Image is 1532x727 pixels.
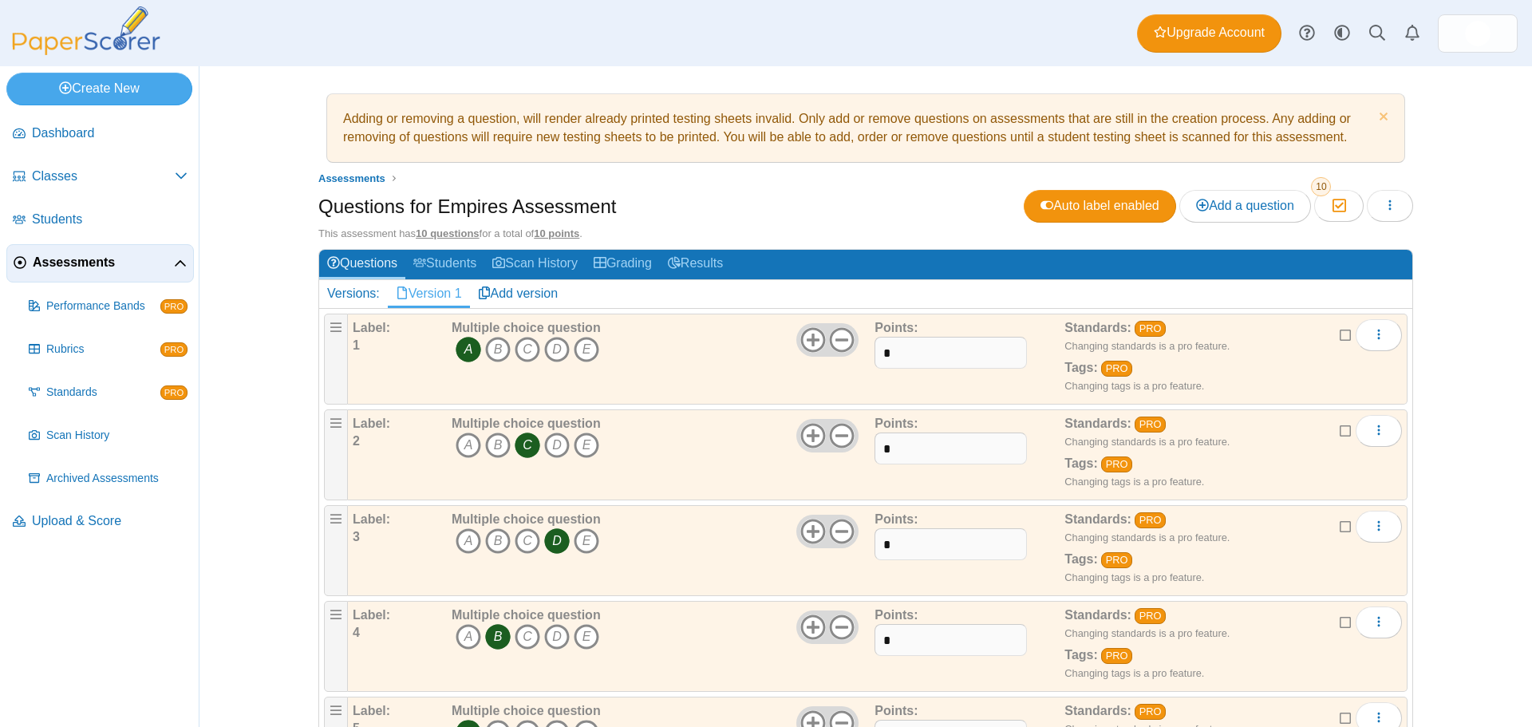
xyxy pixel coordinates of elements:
[324,409,348,500] div: Drag handle
[484,250,586,279] a: Scan History
[544,433,570,458] i: D
[574,528,599,554] i: E
[22,460,194,498] a: Archived Assessments
[46,298,160,314] span: Performance Bands
[22,330,194,369] a: Rubrics PRO
[6,503,194,541] a: Upload & Score
[452,321,601,334] b: Multiple choice question
[6,6,166,55] img: PaperScorer
[586,250,660,279] a: Grading
[1064,361,1097,374] b: Tags:
[1465,21,1491,46] img: ps.Y0OAolr6RPehrr6a
[32,124,188,142] span: Dashboard
[318,227,1413,241] div: This assessment has for a total of .
[1064,417,1131,430] b: Standards:
[46,471,188,487] span: Archived Assessments
[875,417,918,430] b: Points:
[1137,14,1281,53] a: Upgrade Account
[353,417,390,430] b: Label:
[1135,321,1166,337] a: PRO
[1064,436,1230,448] small: Changing standards is a pro feature.
[1040,199,1159,212] span: Auto label enabled
[160,385,188,400] span: PRO
[324,505,348,596] div: Drag handle
[544,624,570,650] i: D
[1135,417,1166,433] a: PRO
[1135,512,1166,528] a: PRO
[22,417,194,455] a: Scan History
[1064,648,1097,662] b: Tags:
[1064,608,1131,622] b: Standards:
[1356,606,1402,638] button: More options
[875,512,918,526] b: Points:
[660,250,731,279] a: Results
[1101,456,1132,472] a: PRO
[353,338,360,352] b: 1
[6,73,192,105] a: Create New
[6,44,166,57] a: PaperScorer
[1101,552,1132,568] a: PRO
[1465,21,1491,46] span: Jeanie Hernandez
[1064,667,1204,679] small: Changing tags is a pro feature.
[1024,190,1176,222] a: Auto label enabled
[452,512,601,526] b: Multiple choice question
[160,342,188,357] span: PRO
[1064,571,1204,583] small: Changing tags is a pro feature.
[456,337,481,362] i: A
[1356,511,1402,543] button: More options
[353,626,360,639] b: 4
[22,373,194,412] a: Standards PRO
[1375,110,1388,127] a: Dismiss notice
[6,244,194,283] a: Assessments
[46,385,160,401] span: Standards
[515,528,540,554] i: C
[46,428,188,444] span: Scan History
[416,227,479,239] u: 10 questions
[318,193,616,220] h1: Questions for Empires Assessment
[335,102,1396,154] div: Adding or removing a question, will render already printed testing sheets invalid. Only add or re...
[875,704,918,717] b: Points:
[485,528,511,554] i: B
[1064,340,1230,352] small: Changing standards is a pro feature.
[353,321,390,334] b: Label:
[544,337,570,362] i: D
[319,280,388,307] div: Versions:
[1064,704,1131,717] b: Standards:
[1196,199,1294,212] span: Add a question
[485,624,511,650] i: B
[353,512,390,526] b: Label:
[1356,319,1402,351] button: More options
[1314,190,1363,222] button: 10
[1064,552,1097,566] b: Tags:
[388,280,470,307] a: Version 1
[1101,361,1132,377] a: PRO
[6,158,194,196] a: Classes
[1064,627,1230,639] small: Changing standards is a pro feature.
[574,624,599,650] i: E
[574,433,599,458] i: E
[319,250,405,279] a: Questions
[318,172,385,184] span: Assessments
[32,512,188,530] span: Upload & Score
[353,704,390,717] b: Label:
[456,528,481,554] i: A
[515,433,540,458] i: C
[1154,24,1265,41] span: Upgrade Account
[515,337,540,362] i: C
[1064,456,1097,470] b: Tags:
[452,417,601,430] b: Multiple choice question
[515,624,540,650] i: C
[314,168,389,188] a: Assessments
[1438,14,1518,53] a: ps.Y0OAolr6RPehrr6a
[160,299,188,314] span: PRO
[353,434,360,448] b: 2
[875,608,918,622] b: Points:
[324,314,348,405] div: Drag handle
[544,528,570,554] i: D
[534,227,579,239] u: 10 points
[1064,476,1204,488] small: Changing tags is a pro feature.
[324,601,348,692] div: Drag handle
[485,337,511,362] i: B
[32,168,175,185] span: Classes
[1064,321,1131,334] b: Standards:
